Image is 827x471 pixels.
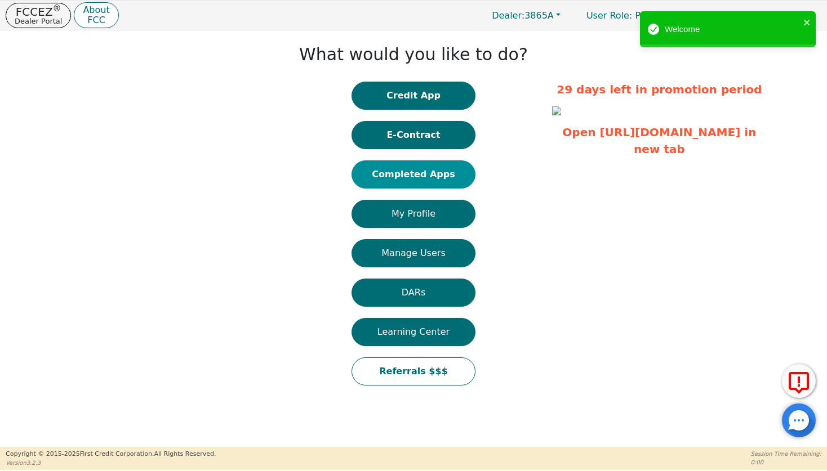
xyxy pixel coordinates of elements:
[299,44,528,65] h1: What would you like to do?
[352,357,475,385] button: Referrals $$$
[492,10,524,21] span: Dealer:
[492,10,554,21] span: 3865A
[751,450,821,458] p: Session Time Remaining:
[562,125,756,156] a: Open [URL][DOMAIN_NAME] in new tab
[15,17,62,25] p: Dealer Portal
[665,23,800,36] div: Welcome
[74,2,118,29] button: AboutFCC
[352,160,475,189] button: Completed Apps
[6,450,216,459] p: Copyright © 2015- 2025 First Credit Corporation.
[53,3,61,14] sup: ®
[352,200,475,228] button: My Profile
[552,106,561,115] img: b74747c5-0add-49ea-8b72-e06dcd582da0
[352,82,475,110] button: Credit App
[782,364,816,398] button: Report Error to FCC
[586,10,632,21] span: User Role :
[352,279,475,307] button: DARs
[154,450,216,457] span: All Rights Reserved.
[575,5,681,26] p: Primary
[83,6,109,15] p: About
[480,7,572,24] button: Dealer:3865A
[352,239,475,267] button: Manage Users
[552,81,766,98] p: 29 days left in promotion period
[6,459,216,467] p: Version 3.2.3
[6,3,71,28] button: FCCEZ®Dealer Portal
[751,458,821,466] p: 0:00
[352,318,475,346] button: Learning Center
[352,121,475,149] button: E-Contract
[575,5,681,26] a: User Role: Primary
[684,7,821,24] button: 3865A:[PERSON_NAME]
[803,16,811,29] button: close
[83,16,109,25] p: FCC
[15,6,62,17] p: FCCEZ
